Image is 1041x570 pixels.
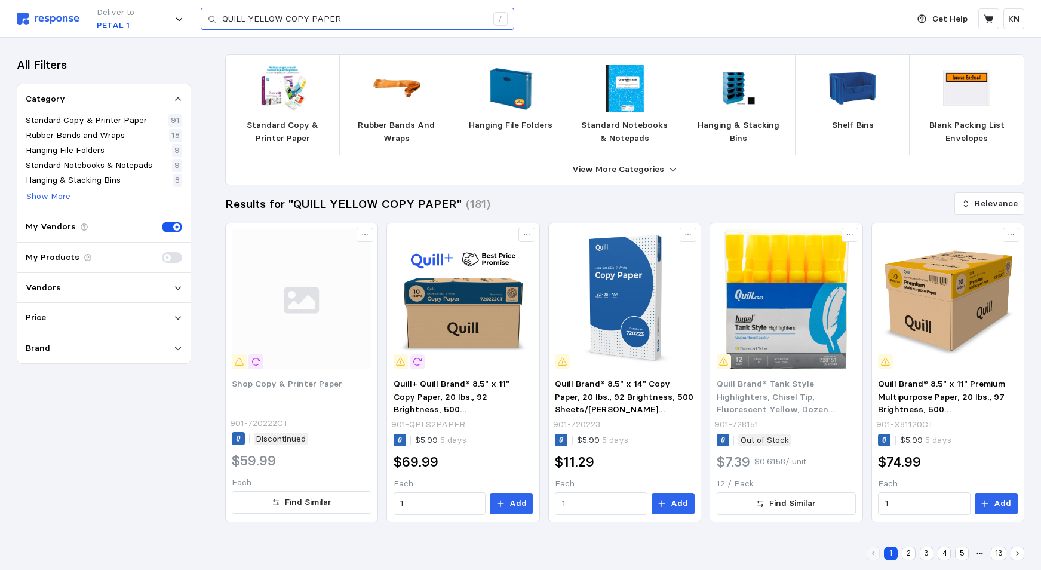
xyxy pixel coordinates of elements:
[26,174,121,187] p: Hanging & Stacking Bins
[691,119,786,145] p: Hanging & Stacking Bins
[26,251,79,264] p: My Products
[714,418,759,431] p: 901-728151
[577,119,672,145] p: Standard Notebooks & Notepads
[26,159,152,172] p: Standard Notebooks & Notepads
[222,8,487,30] input: Search for a product name or SKU
[97,6,134,19] p: Deliver to
[717,477,856,491] p: 12 / Pack
[509,497,527,510] p: Add
[878,453,921,471] h2: $74.99
[919,119,1014,145] p: Blank Packing List Envelopes
[923,434,951,445] span: 5 days
[994,497,1011,510] p: Add
[577,434,628,447] p: $5.99
[601,65,648,112] img: L_ROSMMK37142.jpg
[174,144,180,157] p: 9
[884,547,898,560] button: 1
[769,497,816,510] p: Find Similar
[555,477,694,491] p: Each
[232,476,371,489] p: Each
[226,155,1024,185] button: View More Categories
[754,455,806,468] p: $0.6158 / unit
[975,493,1018,514] button: Add
[232,378,342,389] span: Shop Copy & Printer Paper
[955,547,969,560] button: 5
[1003,8,1024,29] button: KN
[26,144,105,157] p: Hanging File Folders
[553,418,600,431] p: 901-720223
[373,65,420,112] img: EN1_EP-5484.webp
[415,434,466,447] p: $5.99
[920,547,933,560] button: 3
[555,378,693,428] span: Quill Brand® 8.5" x 14" Copy Paper, 20 lbs., 92 Brightness, 500 Sheets/[PERSON_NAME] (720223)
[259,65,306,112] img: L_HEW112400_CT_A1.jpg
[490,493,533,514] button: Add
[954,192,1024,215] button: Relevance
[1008,13,1019,26] p: KN
[943,65,990,112] img: BOX_PL3.jpg
[876,418,933,431] p: 901-X81120CT
[878,229,1017,369] img: 0900BED6-656E-45AB-B8DD30A2143F52CE_s7
[878,378,1005,453] span: Quill Brand® 8.5" x 11" Premium Multipurpose Paper, 20 lbs., 97 Brightness, 500 Sheets/[PERSON_NA...
[466,196,490,212] h3: (181)
[26,189,71,204] button: Show More
[829,65,876,112] img: L_BING110.jpg
[885,493,963,514] input: Qty
[349,119,444,145] p: Rubber Bands And Wraps
[174,159,180,172] p: 9
[394,477,533,491] p: Each
[256,433,306,446] p: Discontinued
[555,453,594,471] h2: $11.29
[652,493,695,514] button: Add
[562,493,640,514] input: Qty
[232,229,371,369] img: svg%3e
[832,119,874,132] p: Shelf Bins
[469,119,552,132] p: Hanging File Folders
[910,8,975,30] button: Get Help
[232,491,371,514] button: Find Similar
[400,493,478,514] input: Qty
[717,378,835,428] span: Quill Brand® Tank Style Highlighters, Chisel Tip, Fluorescent Yellow, Dozen (10401-QCC)
[394,229,533,369] img: 2C228550-E1D3-4327-9C05642E623E45A9_s7
[230,417,288,430] p: 901-720222CT
[938,547,951,560] button: 4
[394,378,511,453] span: Quill+ Quill Brand® 8.5" x 11" Copy Paper, 20 lbs., 92 Brightness, 500 Sheets/[PERSON_NAME], 10 [...
[717,492,856,515] button: Find Similar
[171,114,180,127] p: 91
[741,434,789,447] p: Out of Stock
[932,13,968,26] p: Get Help
[487,65,534,112] img: L_SMD64270.jpg
[26,93,65,106] p: Category
[26,311,46,324] p: Price
[26,220,76,234] p: My Vendors
[555,229,694,369] img: B1BFBAE0-3D02-468F-9BDB6E9689C6C1B8_s7
[715,65,762,112] img: STA_3-2SBBK.jpg
[717,453,750,471] h2: $7.39
[671,497,688,510] p: Add
[235,119,330,145] p: Standard Copy & Printer Paper
[391,418,465,431] p: 901-QPLS2PAPER
[285,496,331,509] p: Find Similar
[232,452,276,470] h2: $59.99
[600,434,628,445] span: 5 days
[225,196,462,212] h3: Results for "QUILL YELLOW COPY PAPER"
[17,57,67,73] h3: All Filters
[394,453,438,471] h2: $69.99
[878,477,1017,491] p: Each
[991,547,1006,560] button: 13
[902,547,916,560] button: 2
[97,19,134,32] p: PETAL 1
[175,174,180,187] p: 8
[438,434,466,445] span: 5 days
[572,163,664,176] p: View More Categories
[900,434,951,447] p: $5.99
[26,281,61,295] p: Vendors
[717,229,856,369] img: s1192106_s7
[171,129,180,142] p: 18
[26,129,125,142] p: Rubber Bands and Wraps
[26,342,50,355] p: Brand
[26,114,147,127] p: Standard Copy & Printer Paper
[493,12,508,26] div: /
[26,190,70,203] p: Show More
[17,13,79,25] img: svg%3e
